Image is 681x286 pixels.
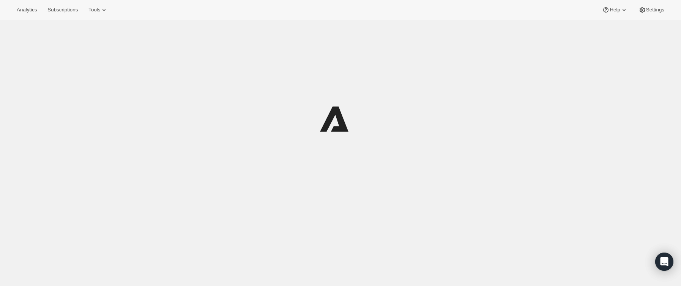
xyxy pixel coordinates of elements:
[43,5,82,15] button: Subscriptions
[88,7,100,13] span: Tools
[634,5,669,15] button: Settings
[655,253,673,271] div: Open Intercom Messenger
[17,7,37,13] span: Analytics
[610,7,620,13] span: Help
[646,7,664,13] span: Settings
[12,5,41,15] button: Analytics
[597,5,632,15] button: Help
[47,7,78,13] span: Subscriptions
[84,5,112,15] button: Tools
